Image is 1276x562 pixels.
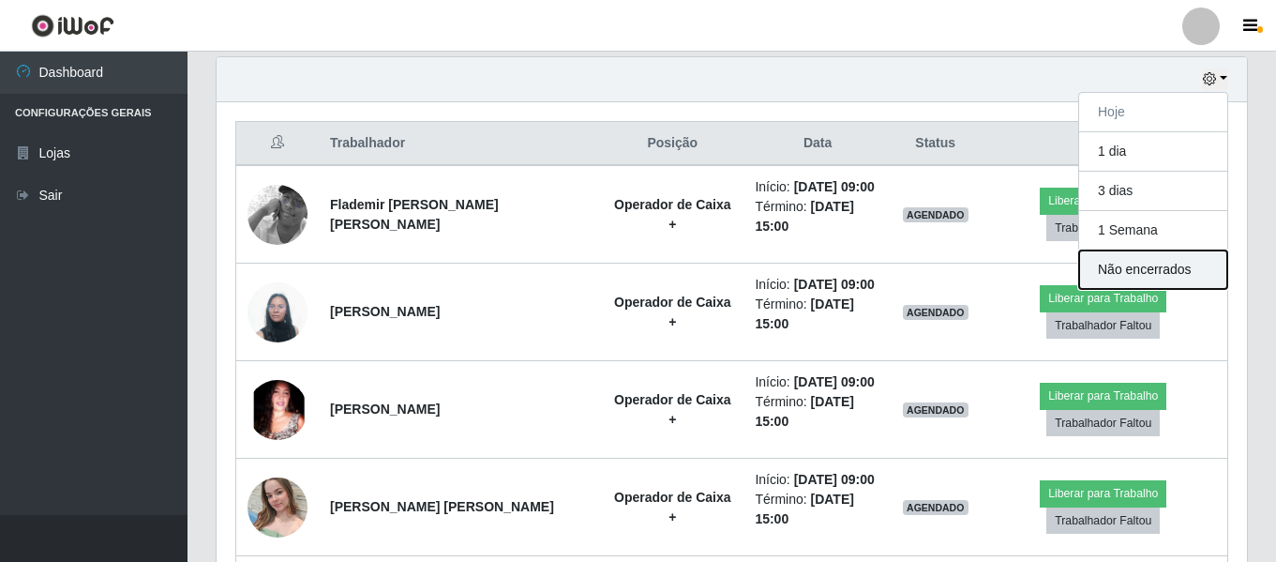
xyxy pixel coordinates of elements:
strong: Flademir [PERSON_NAME] [PERSON_NAME] [330,197,499,232]
th: Status [892,122,980,166]
th: Posição [601,122,743,166]
li: Término: [755,197,880,236]
span: AGENDADO [903,500,968,515]
button: Trabalhador Faltou [1046,312,1160,339]
th: Trabalhador [319,122,601,166]
button: Liberar para Trabalho [1040,285,1166,311]
img: CoreUI Logo [31,14,114,38]
button: 3 dias [1079,172,1227,211]
th: Data [743,122,892,166]
button: Hoje [1079,93,1227,132]
li: Término: [755,392,880,432]
strong: Operador de Caixa + [614,392,731,427]
time: [DATE] 09:00 [794,277,875,292]
button: Liberar para Trabalho [1040,480,1166,507]
time: [DATE] 09:00 [794,374,875,389]
img: 1712327669024.jpeg [248,272,308,352]
button: Trabalhador Faltou [1046,215,1160,241]
time: [DATE] 09:00 [794,179,875,194]
li: Término: [755,490,880,529]
strong: Operador de Caixa + [614,490,731,524]
li: Início: [755,177,880,197]
button: Liberar para Trabalho [1040,383,1166,409]
button: 1 Semana [1079,211,1227,251]
strong: [PERSON_NAME] [330,304,440,319]
li: Início: [755,275,880,295]
li: Término: [755,295,880,334]
img: 1742864590571.jpeg [248,380,308,440]
strong: [PERSON_NAME] [PERSON_NAME] [330,499,554,514]
button: Trabalhador Faltou [1046,508,1160,534]
strong: Operador de Caixa + [614,295,731,329]
button: Trabalhador Faltou [1046,410,1160,436]
th: Opções [980,122,1228,166]
img: 1677862473540.jpeg [248,161,308,268]
span: AGENDADO [903,403,968,418]
img: 1743980608133.jpeg [248,467,308,547]
time: [DATE] 09:00 [794,472,875,487]
strong: [PERSON_NAME] [330,402,440,417]
li: Início: [755,372,880,392]
button: Não encerrados [1079,251,1227,289]
li: Início: [755,470,880,490]
span: AGENDADO [903,207,968,222]
strong: Operador de Caixa + [614,197,731,232]
span: AGENDADO [903,305,968,320]
button: 1 dia [1079,132,1227,172]
button: Liberar para Trabalho [1040,188,1166,214]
